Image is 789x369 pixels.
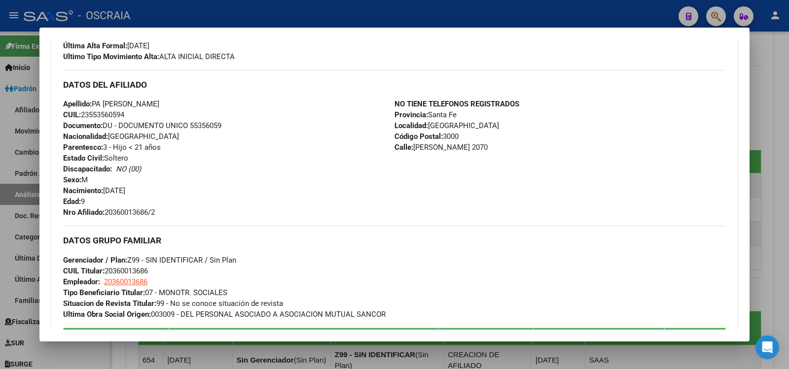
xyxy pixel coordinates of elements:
[63,186,103,195] strong: Nacimiento:
[755,335,779,359] div: Open Intercom Messenger
[63,310,386,319] span: 003009 - DEL PERSONAL ASOCIADO A ASOCIACION MUTUAL SANCOR
[63,208,155,217] span: 20360013686/2
[63,121,103,130] strong: Documento:
[63,110,124,119] span: 23553560594
[63,277,100,286] strong: Empleador:
[63,165,112,173] strong: Discapacitado:
[64,328,169,351] th: CUIL
[169,328,438,351] th: Nombre
[63,208,105,217] strong: Nro Afiliado:
[534,328,665,351] th: Parentesco
[116,165,141,173] i: NO (00)
[63,100,92,108] strong: Apellido:
[63,132,179,141] span: [GEOGRAPHIC_DATA]
[394,143,413,152] strong: Calle:
[63,288,227,297] span: 07 - MONOTR. SOCIALES
[63,154,104,163] strong: Estado Civil:
[63,267,148,275] span: 20360013686
[63,197,81,206] strong: Edad:
[394,143,488,152] span: [PERSON_NAME] 2070
[394,121,428,130] strong: Localidad:
[63,143,103,152] strong: Parentesco:
[665,328,726,351] th: Activo
[63,132,108,141] strong: Nacionalidad:
[63,175,88,184] span: M
[394,110,457,119] span: Santa Fe
[104,277,147,286] span: 20360013686
[63,41,127,50] strong: Última Alta Formal:
[63,143,161,152] span: 3 - Hijo < 21 años
[63,175,81,184] strong: Sexo:
[63,41,149,50] span: [DATE]
[63,79,726,90] h3: DATOS DEL AFILIADO
[63,52,235,61] span: ALTA INICIAL DIRECTA
[63,121,221,130] span: DU - DOCUMENTO UNICO 55356059
[394,132,443,141] strong: Código Postal:
[63,100,159,108] span: PA [PERSON_NAME]
[63,110,81,119] strong: CUIL:
[438,328,534,351] th: Nacimiento
[63,235,726,246] h3: DATOS GRUPO FAMILIAR
[394,110,428,119] strong: Provincia:
[63,299,283,308] span: 99 - No se conoce situación de revista
[63,256,127,265] strong: Gerenciador / Plan:
[63,52,159,61] strong: Ultimo Tipo Movimiento Alta:
[63,299,156,308] strong: Situacion de Revista Titular:
[63,256,236,265] span: Z99 - SIN IDENTIFICAR / Sin Plan
[394,132,459,141] span: 3000
[394,100,519,108] strong: NO TIENE TELEFONOS REGISTRADOS
[63,186,125,195] span: [DATE]
[63,197,85,206] span: 9
[394,121,499,130] span: [GEOGRAPHIC_DATA]
[63,154,128,163] span: Soltero
[63,267,105,275] strong: CUIL Titular:
[63,310,151,319] strong: Ultima Obra Social Origen:
[63,288,145,297] strong: Tipo Beneficiario Titular:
